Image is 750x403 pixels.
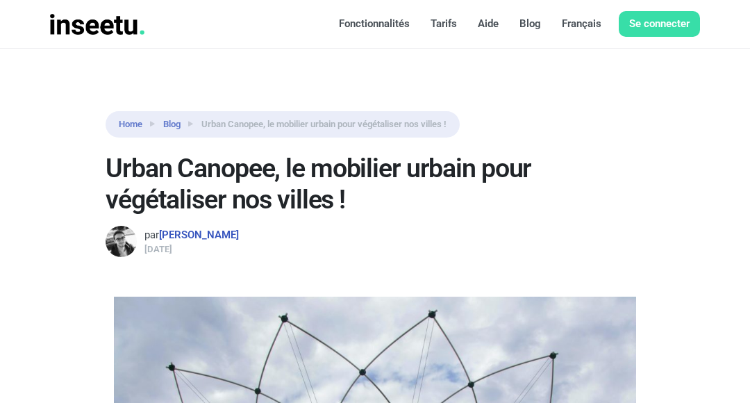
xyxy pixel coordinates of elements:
[478,17,499,30] font: Aide
[339,17,410,30] font: Fonctionnalités
[467,11,509,38] a: Aide
[163,117,181,131] a: Blog
[619,11,700,38] a: Se connecter
[431,17,457,30] font: Tarifs
[629,17,690,30] font: Se connecter
[144,227,239,243] div: par
[50,14,144,35] img: INSEETU
[420,11,467,38] a: Tarifs
[106,153,644,215] h1: Urban Canopee, le mobilier urbain pour végétaliser nos villes !
[106,111,460,138] nav: breadcrumb
[119,117,142,131] a: Home
[181,117,447,133] li: Urban Canopee, le mobilier urbain pour végétaliser nos villes !
[159,229,239,241] a: [PERSON_NAME]
[551,11,612,38] a: Français
[144,243,239,256] div: [DATE]
[519,17,541,30] font: Blog
[328,11,420,38] a: Fonctionnalités
[509,11,551,38] a: Blog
